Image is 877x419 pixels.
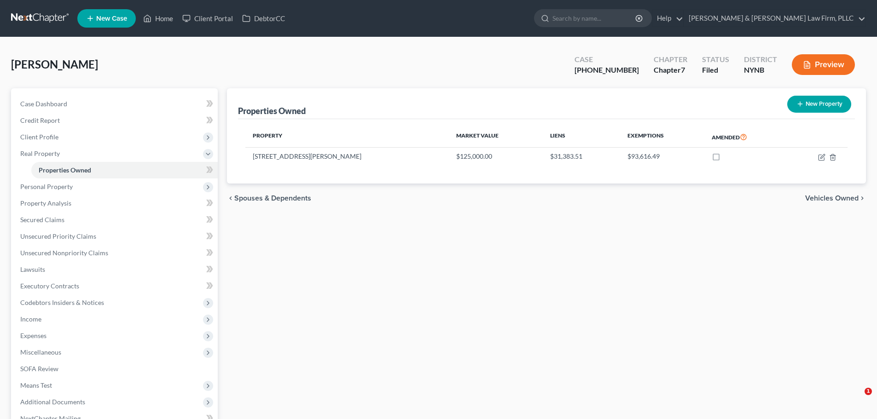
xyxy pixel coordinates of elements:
[245,126,448,148] th: Property
[543,148,620,165] td: $31,383.51
[684,10,865,27] a: [PERSON_NAME] & [PERSON_NAME] Law Firm, PLLC
[744,54,777,65] div: District
[238,10,290,27] a: DebtorCC
[575,65,639,75] div: [PHONE_NUMBER]
[543,126,620,148] th: Liens
[20,381,52,389] span: Means Test
[620,148,704,165] td: $93,616.49
[13,96,218,112] a: Case Dashboard
[787,96,851,113] button: New Property
[20,348,61,356] span: Miscellaneous
[552,10,637,27] input: Search by name...
[449,148,543,165] td: $125,000.00
[20,183,73,190] span: Personal Property
[139,10,178,27] a: Home
[245,148,448,165] td: [STREET_ADDRESS][PERSON_NAME]
[575,54,639,65] div: Case
[20,216,64,224] span: Secured Claims
[652,10,683,27] a: Help
[865,388,872,395] span: 1
[13,228,218,245] a: Unsecured Priority Claims
[654,54,687,65] div: Chapter
[20,282,79,290] span: Executory Contracts
[20,332,46,339] span: Expenses
[234,195,311,202] span: Spouses & Dependents
[805,195,859,202] span: Vehicles Owned
[227,195,234,202] i: chevron_left
[20,232,96,240] span: Unsecured Priority Claims
[792,54,855,75] button: Preview
[744,65,777,75] div: NYNB
[702,54,729,65] div: Status
[13,278,218,294] a: Executory Contracts
[20,249,108,257] span: Unsecured Nonpriority Claims
[13,195,218,212] a: Property Analysis
[178,10,238,27] a: Client Portal
[13,361,218,377] a: SOFA Review
[20,265,45,273] span: Lawsuits
[805,195,866,202] button: Vehicles Owned chevron_right
[20,149,60,157] span: Real Property
[704,126,787,148] th: Amended
[654,65,687,75] div: Chapter
[13,212,218,228] a: Secured Claims
[20,398,85,406] span: Additional Documents
[20,298,104,306] span: Codebtors Insiders & Notices
[13,261,218,278] a: Lawsuits
[20,100,67,108] span: Case Dashboard
[681,65,685,74] span: 7
[20,315,41,323] span: Income
[20,365,58,373] span: SOFA Review
[96,15,127,22] span: New Case
[702,65,729,75] div: Filed
[846,388,868,410] iframe: Intercom live chat
[31,162,218,178] a: Properties Owned
[20,133,58,141] span: Client Profile
[20,199,71,207] span: Property Analysis
[13,245,218,261] a: Unsecured Nonpriority Claims
[13,112,218,129] a: Credit Report
[449,126,543,148] th: Market Value
[620,126,704,148] th: Exemptions
[859,195,866,202] i: chevron_right
[238,105,306,116] div: Properties Owned
[39,166,91,174] span: Properties Owned
[227,195,311,202] button: chevron_left Spouses & Dependents
[20,116,60,124] span: Credit Report
[11,57,98,71] span: [PERSON_NAME]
